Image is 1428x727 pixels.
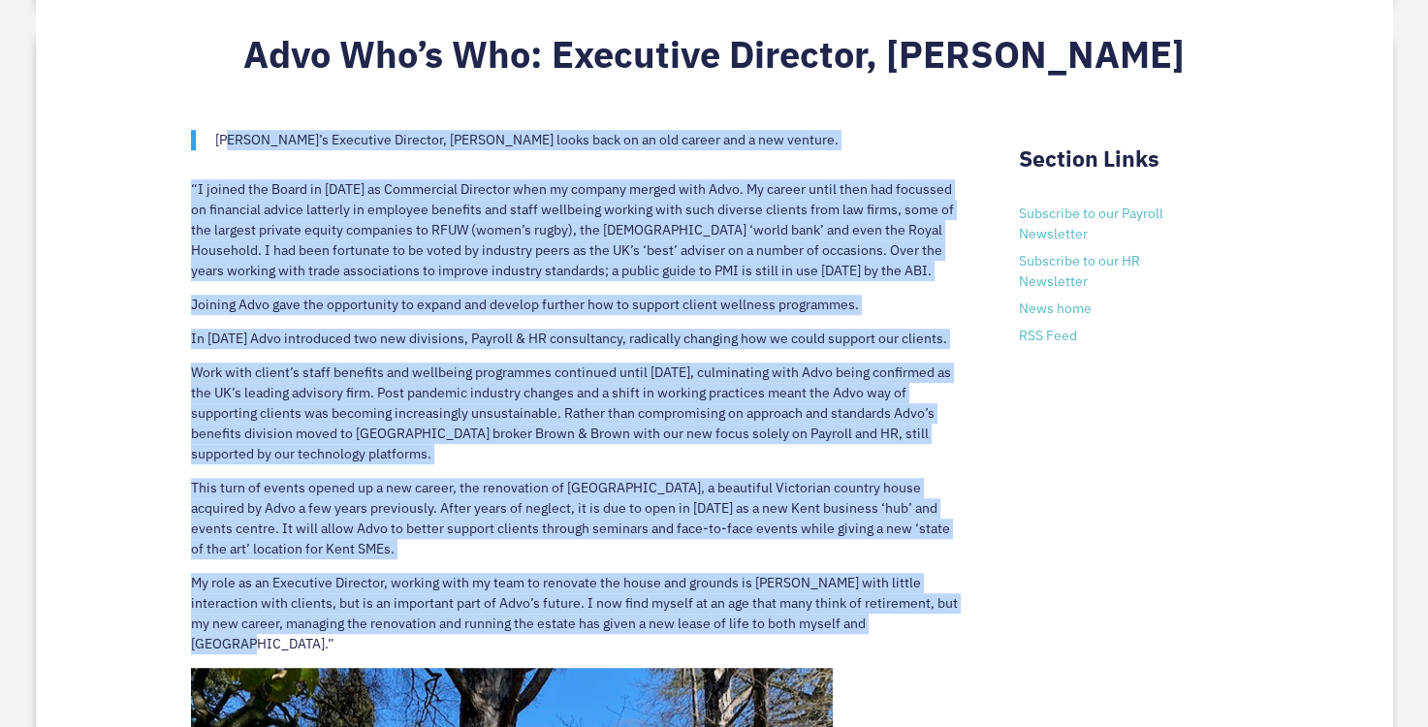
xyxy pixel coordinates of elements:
a: RSS Feed [1019,327,1077,344]
p: In [DATE] Advo introduced two new divisions, Payroll & HR consultancy, radically changing how we ... [191,329,962,363]
p: “I joined the Board in [DATE] as Commercial Director when my company merged with Advo. My career ... [191,179,962,295]
p: [PERSON_NAME]’s Executive Director, [PERSON_NAME] looks back on an old career and a new venture. [215,130,962,150]
a: News home [1019,300,1092,317]
p: This turn of events opened up a new career, the renovation of [GEOGRAPHIC_DATA], a beautiful Vict... [191,478,962,573]
p: Work with client’s staff benefits and wellbeing programmes continued until [DATE], culminating wi... [191,363,962,478]
p: My role as an Executive Director, working with my team to renovate the house and grounds is [PERS... [191,573,962,668]
h2: Advo Who’s Who: Executive Director, [PERSON_NAME] [191,32,1238,86]
a: Subscribe to our HR Newsletter [1019,252,1140,290]
h2: Section Links [1019,145,1237,182]
a: Subscribe to our Payroll Newsletter [1019,205,1163,242]
p: Joining Advo gave the opportunity to expand and develop further how to support client wellness pr... [191,295,962,329]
